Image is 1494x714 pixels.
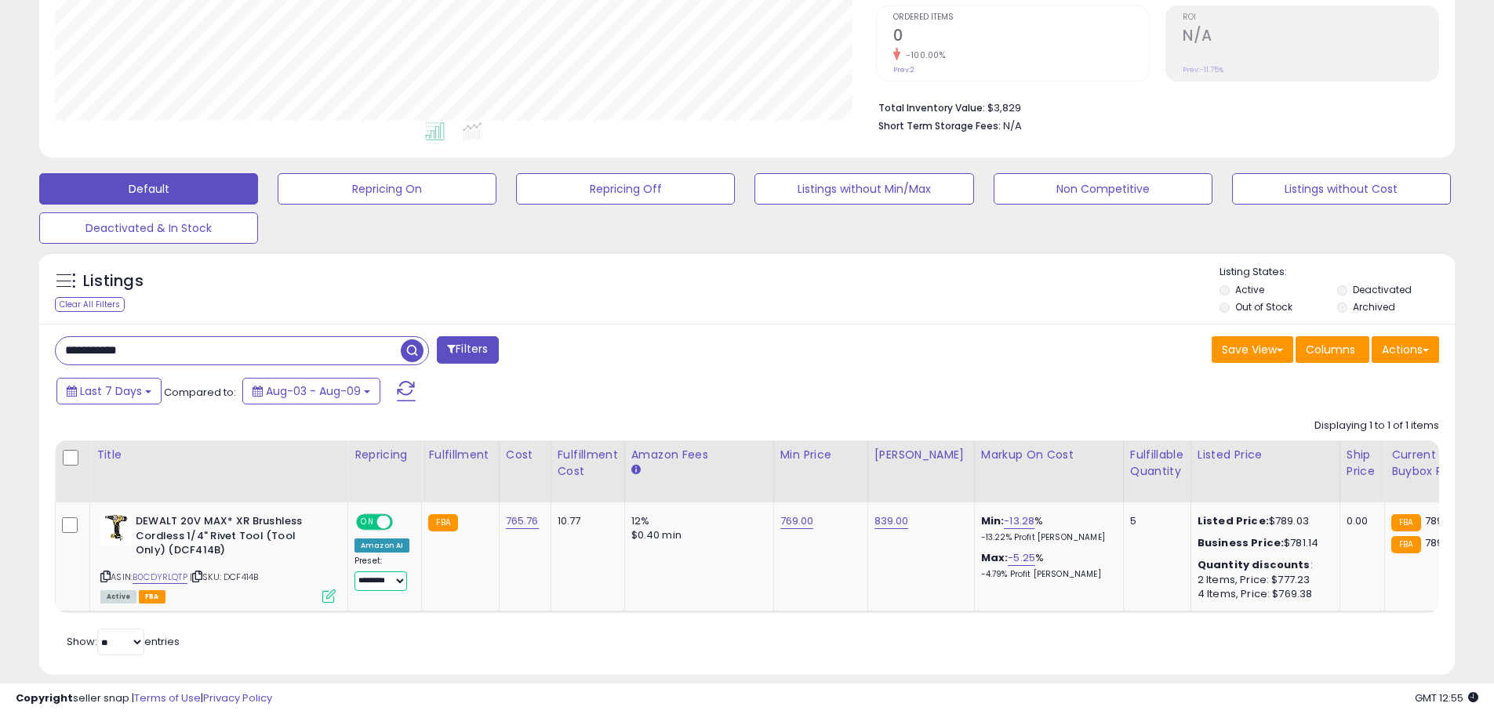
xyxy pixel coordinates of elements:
[981,569,1111,580] p: -4.79% Profit [PERSON_NAME]
[981,550,1009,565] b: Max:
[1183,13,1438,22] span: ROI
[878,119,1001,132] b: Short Term Storage Fees:
[1004,513,1034,529] a: -13.28
[974,440,1123,502] th: The percentage added to the cost of goods (COGS) that forms the calculator for Min & Max prices.
[96,447,341,463] div: Title
[67,634,180,649] span: Show: entries
[893,13,1149,22] span: Ordered Items
[428,447,492,463] div: Fulfillment
[1198,514,1328,528] div: $789.03
[100,514,132,545] img: 31nHNyduTyL._SL40_.jpg
[506,447,544,463] div: Cost
[1353,300,1395,314] label: Archived
[878,101,985,114] b: Total Inventory Value:
[1425,513,1443,528] span: 789
[1183,27,1438,48] h2: N/A
[558,514,613,528] div: 10.77
[164,385,236,400] span: Compared to:
[80,383,142,399] span: Last 7 Days
[631,447,767,463] div: Amazon Fees
[100,514,336,601] div: ASIN:
[242,378,380,404] button: Aug-03 - Aug-09
[1372,336,1439,363] button: Actions
[516,173,735,205] button: Repricing Off
[981,551,1111,580] div: %
[1198,447,1333,463] div: Listed Price
[1183,65,1223,74] small: Prev: -11.75%
[1198,573,1328,587] div: 2 Items, Price: $777.23
[1353,283,1412,296] label: Deactivated
[1347,447,1378,480] div: Ship Price
[754,173,973,205] button: Listings without Min/Max
[631,463,641,477] small: Amazon Fees.
[139,590,165,603] span: FBA
[1425,535,1459,550] span: 789.03
[358,516,377,529] span: ON
[1130,514,1179,528] div: 5
[83,270,144,292] h5: Listings
[1296,336,1369,363] button: Columns
[39,173,258,205] button: Default
[56,378,162,404] button: Last 7 Days
[278,173,496,205] button: Repricing On
[893,65,914,74] small: Prev: 2
[874,447,968,463] div: [PERSON_NAME]
[55,297,125,312] div: Clear All Filters
[100,590,136,603] span: All listings currently available for purchase on Amazon
[780,447,861,463] div: Min Price
[1391,536,1420,553] small: FBA
[39,212,258,244] button: Deactivated & In Stock
[1212,336,1293,363] button: Save View
[1232,173,1451,205] button: Listings without Cost
[1198,587,1328,601] div: 4 Items, Price: $769.38
[900,49,945,61] small: -100.00%
[1130,447,1184,480] div: Fulfillable Quantity
[981,513,1005,528] b: Min:
[354,538,409,553] div: Amazon AI
[391,516,416,529] span: OFF
[558,447,618,480] div: Fulfillment Cost
[1198,557,1310,572] b: Quantity discounts
[878,97,1427,116] li: $3,829
[874,513,909,529] a: 839.00
[1415,690,1478,705] span: 2025-08-17 12:55 GMT
[1003,118,1022,133] span: N/A
[1235,300,1292,314] label: Out of Stock
[994,173,1212,205] button: Non Competitive
[1198,558,1328,572] div: :
[1391,447,1472,480] div: Current Buybox Price
[1198,535,1284,550] b: Business Price:
[428,514,457,531] small: FBA
[981,514,1111,543] div: %
[1314,419,1439,433] div: Displaying 1 to 1 of 1 items
[266,383,361,399] span: Aug-03 - Aug-09
[354,447,415,463] div: Repricing
[437,336,498,364] button: Filters
[190,571,258,583] span: | SKU: DCF414B
[354,556,409,591] div: Preset:
[1220,265,1455,280] p: Listing States:
[1235,283,1264,296] label: Active
[1008,550,1035,566] a: -5.25
[1347,514,1372,528] div: 0.00
[981,447,1117,463] div: Markup on Cost
[136,514,326,562] b: DEWALT 20V MAX* XR Brushless Cordless 1/4" Rivet Tool (Tool Only) (DCF414B)
[1198,513,1269,528] b: Listed Price:
[16,690,73,705] strong: Copyright
[780,513,814,529] a: 769.00
[981,532,1111,543] p: -13.22% Profit [PERSON_NAME]
[1198,536,1328,550] div: $781.14
[16,691,272,706] div: seller snap | |
[893,27,1149,48] h2: 0
[1391,514,1420,531] small: FBA
[1306,342,1355,357] span: Columns
[133,571,187,584] a: B0CDYRLQTP
[203,690,272,705] a: Privacy Policy
[631,528,762,542] div: $0.40 min
[134,690,201,705] a: Terms of Use
[631,514,762,528] div: 12%
[506,513,539,529] a: 765.76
